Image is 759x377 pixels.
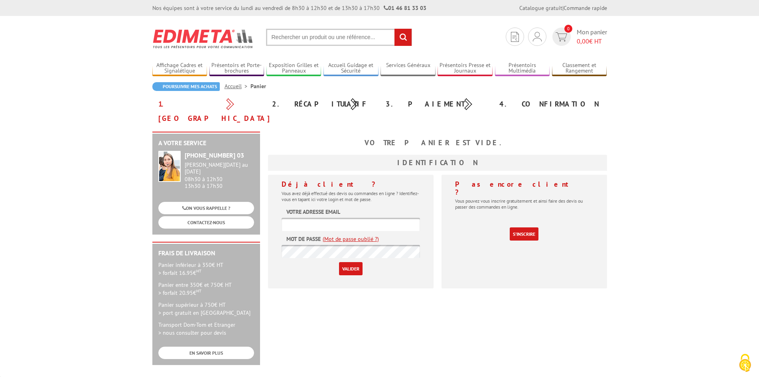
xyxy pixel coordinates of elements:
a: Services Généraux [380,62,436,75]
span: > nous consulter pour devis [158,329,226,336]
a: Classement et Rangement [552,62,607,75]
img: Edimeta [152,24,254,53]
a: CONTACTEZ-NOUS [158,216,254,229]
h2: Frais de Livraison [158,250,254,257]
img: Cookies (fenêtre modale) [735,353,755,373]
div: [PERSON_NAME][DATE] au [DATE] [185,162,254,175]
p: Vous pouvez vous inscrire gratuitement et ainsi faire des devis ou passer des commandes en ligne. [455,198,593,210]
a: Accueil Guidage et Sécurité [323,62,379,75]
span: > forfait 16.95€ [158,269,201,276]
div: Nos équipes sont à votre service du lundi au vendredi de 8h30 à 12h30 et de 13h30 à 17h30 [152,4,426,12]
button: Cookies (fenêtre modale) [731,350,759,377]
span: 0,00 [577,37,589,45]
img: devis rapide [533,32,542,41]
div: 4. Confirmation [493,97,607,111]
a: (Mot de passe oublié ?) [323,235,379,243]
h4: Pas encore client ? [455,180,593,196]
h2: A votre service [158,140,254,147]
p: Panier entre 350€ et 750€ HT [158,281,254,297]
label: Votre adresse email [286,208,340,216]
div: 1. [GEOGRAPHIC_DATA] [152,97,266,126]
div: | [519,4,607,12]
p: Panier supérieur à 750€ HT [158,301,254,317]
sup: HT [196,268,201,274]
strong: 01 46 81 33 03 [384,4,426,12]
span: 0 [564,25,572,33]
span: Mon panier [577,28,607,46]
a: S'inscrire [510,227,538,241]
span: > port gratuit en [GEOGRAPHIC_DATA] [158,309,250,316]
a: Présentoirs Multimédia [495,62,550,75]
img: widget-service.jpg [158,151,181,182]
strong: [PHONE_NUMBER] 03 [185,151,244,159]
input: Rechercher un produit ou une référence... [266,29,412,46]
p: Transport Dom-Tom et Etranger [158,321,254,337]
h4: Déjà client ? [282,180,420,188]
div: 3. Paiement [380,97,493,111]
div: 08h30 à 12h30 13h30 à 17h30 [185,162,254,189]
a: Présentoirs et Porte-brochures [209,62,264,75]
a: Affichage Cadres et Signalétique [152,62,207,75]
a: Exposition Grilles et Panneaux [266,62,321,75]
p: Panier inférieur à 350€ HT [158,261,254,277]
a: ON VOUS RAPPELLE ? [158,202,254,214]
input: Valider [339,262,363,275]
a: EN SAVOIR PLUS [158,347,254,359]
div: 2. Récapitulatif [266,97,380,111]
a: Accueil [225,83,250,90]
li: Panier [250,82,266,90]
p: Vous avez déjà effectué des devis ou commandes en ligne ? Identifiez-vous en tapant ici votre log... [282,190,420,202]
a: Présentoirs Presse et Journaux [438,62,493,75]
input: rechercher [394,29,412,46]
a: devis rapide 0 Mon panier 0,00€ HT [550,28,607,46]
sup: HT [196,288,201,294]
span: € HT [577,37,607,46]
a: Poursuivre mes achats [152,82,220,91]
label: Mot de passe [286,235,321,243]
h3: Identification [268,155,607,171]
img: devis rapide [511,32,519,42]
img: devis rapide [556,32,567,41]
b: Votre panier est vide. [365,138,511,147]
a: Catalogue gratuit [519,4,562,12]
a: Commande rapide [564,4,607,12]
span: > forfait 20.95€ [158,289,201,296]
